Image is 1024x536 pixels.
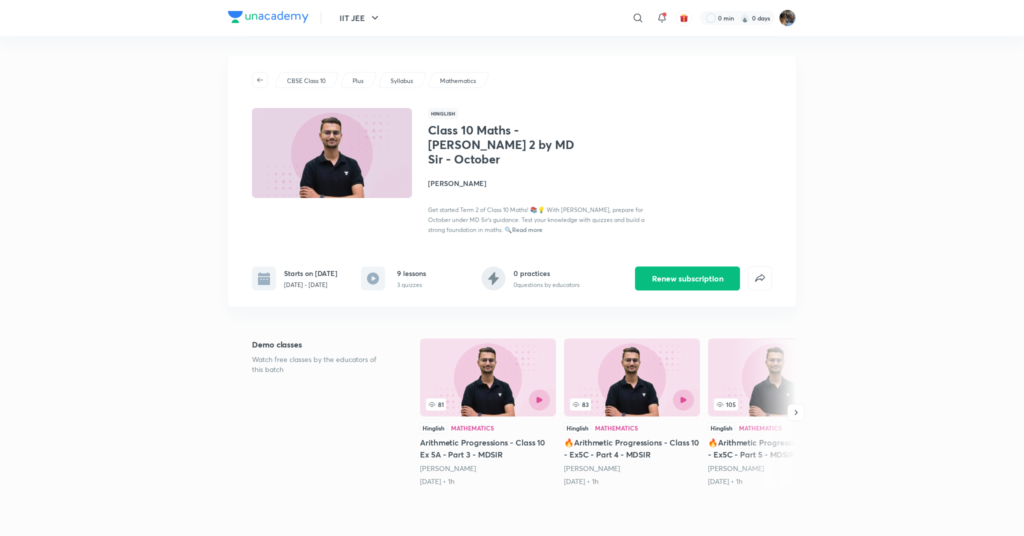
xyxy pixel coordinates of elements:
[708,338,844,486] a: 🔥Arithmetic Progressions - Class 10 - Ex5C - Part 5 - MDSIR
[250,107,413,199] img: Thumbnail
[708,463,764,473] a: [PERSON_NAME]
[564,338,700,486] a: 🔥Arithmetic Progressions - Class 10 - Ex5C - Part 4 - MDSIR
[426,398,446,410] span: 81
[564,463,700,473] div: Md Arif
[428,178,652,188] h4: [PERSON_NAME]
[420,436,556,460] h5: Arithmetic Progressions - Class 10 Ex 5A - Part 3 - MDSIR
[438,76,478,85] a: Mathematics
[564,476,700,486] div: 28th Aug • 1h
[513,268,579,278] h6: 0 practices
[428,108,458,119] span: Hinglish
[252,354,388,374] p: Watch free classes by the educators of this batch
[285,76,327,85] a: CBSE Class 10
[635,266,740,290] button: Renew subscription
[451,425,494,431] div: Mathematics
[595,425,638,431] div: Mathematics
[287,76,325,85] p: CBSE Class 10
[284,280,337,289] p: [DATE] - [DATE]
[420,422,447,433] div: Hinglish
[420,476,556,486] div: 10th Aug • 1h
[513,280,579,289] p: 0 questions by educators
[564,436,700,460] h5: 🔥Arithmetic Progressions - Class 10 - Ex5C - Part 4 - MDSIR
[676,10,692,26] button: avatar
[228,11,308,23] img: Company Logo
[748,266,772,290] button: false
[708,422,735,433] div: Hinglish
[397,280,426,289] p: 3 quizzes
[420,338,556,486] a: Arithmetic Progressions - Class 10 Ex 5A - Part 3 - MDSIR
[708,476,844,486] div: 2nd Sept • 1h
[351,76,365,85] a: Plus
[708,338,844,486] a: 105HinglishMathematics🔥Arithmetic Progressions - Class 10 - Ex5C - Part 5 - MDSIR[PERSON_NAME][DA...
[714,398,738,410] span: 105
[679,13,688,22] img: avatar
[708,463,844,473] div: Md Arif
[333,8,387,28] button: IIT JEE
[284,268,337,278] h6: Starts on [DATE]
[39,8,66,16] span: Support
[512,225,542,233] span: Read more
[428,206,644,233] span: Get started Term 2 of Class 10 Maths! 📚💡 With [PERSON_NAME], prepare for October under MD Sir's g...
[389,76,415,85] a: Syllabus
[570,398,591,410] span: 83
[352,76,363,85] p: Plus
[740,13,750,23] img: streak
[779,9,796,26] img: Chayan Mehta
[564,422,591,433] div: Hinglish
[564,338,700,486] a: 83HinglishMathematics🔥Arithmetic Progressions - Class 10 - Ex5C - Part 4 - MDSIR[PERSON_NAME][DAT...
[564,463,620,473] a: [PERSON_NAME]
[228,11,308,25] a: Company Logo
[708,436,844,460] h5: 🔥Arithmetic Progressions - Class 10 - Ex5C - Part 5 - MDSIR
[420,463,556,473] div: Md Arif
[440,76,476,85] p: Mathematics
[397,268,426,278] h6: 9 lessons
[428,123,591,166] h1: Class 10 Maths - [PERSON_NAME] 2 by MD Sir - October
[420,463,476,473] a: [PERSON_NAME]
[252,338,388,350] h5: Demo classes
[390,76,413,85] p: Syllabus
[420,338,556,486] a: 81HinglishMathematicsArithmetic Progressions - Class 10 Ex 5A - Part 3 - MDSIR[PERSON_NAME][DATE]...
